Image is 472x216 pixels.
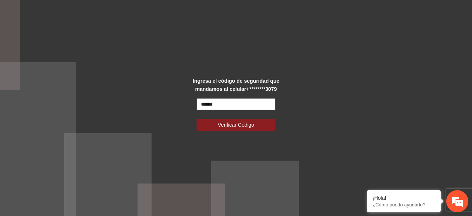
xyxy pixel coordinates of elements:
[43,68,102,143] span: Estamos en línea.
[372,195,435,201] div: ¡Hola!
[218,121,254,129] span: Verificar Código
[121,4,139,21] div: Minimizar ventana de chat en vivo
[193,78,280,92] strong: Ingresa el código de seguridad que mandamos al celular +********3079
[372,202,435,208] p: ¿Cómo puedo ayudarte?
[4,140,140,166] textarea: Escriba su mensaje y pulse “Intro”
[38,38,124,47] div: Chatee con nosotros ahora
[197,119,275,131] button: Verificar Código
